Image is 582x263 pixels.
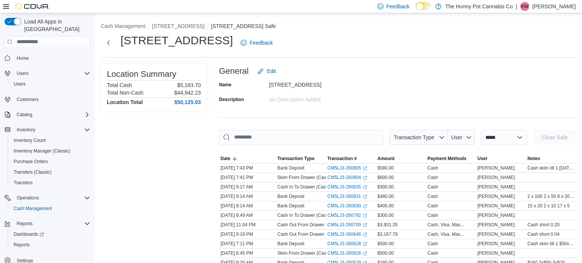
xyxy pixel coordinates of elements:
span: $3,931.35 [377,222,397,228]
button: Inventory Count [8,135,93,146]
p: $5,183.70 [177,82,201,88]
h1: [STREET_ADDRESS] [120,33,233,48]
span: $300.00 [377,212,394,218]
span: Cash short 0.04 [527,231,560,237]
span: KW [521,2,528,11]
span: [PERSON_NAME] [477,241,515,247]
span: Feedback [250,39,273,47]
a: Transfers [11,178,36,187]
button: Users [8,79,93,89]
span: Reports [17,221,33,227]
span: $405.00 [377,203,394,209]
svg: External link [363,213,367,218]
a: Reports [11,240,33,249]
span: Date [221,156,230,162]
span: Home [14,53,90,63]
div: Cash, Visa, Mas... [427,231,464,237]
span: Amount [377,156,394,162]
a: CM5LJ3-260700External link [327,222,367,228]
span: Inventory Count [11,136,90,145]
span: Users [14,81,25,87]
span: 15 x 20 2 x 10 17 x 5 [527,203,569,209]
a: Dashboards [11,230,47,239]
div: [DATE] 8:49 AM [219,211,276,220]
span: Cash Management [14,205,52,212]
a: CM5LJ3-260831External link [327,193,367,199]
a: CM5LJ3-260905External link [327,165,367,171]
div: [DATE] 7:11 PM [219,239,276,248]
span: Transfers [14,180,33,186]
a: Transfers (Classic) [11,168,55,177]
span: Inventory [14,125,90,134]
span: Reports [14,242,30,248]
span: Transfers (Classic) [11,168,90,177]
svg: External link [363,166,367,171]
span: Catalog [17,112,32,118]
svg: External link [363,251,367,256]
span: Notes [527,156,540,162]
button: [STREET_ADDRESS] Safe [211,23,276,29]
h6: Total Non-Cash [107,90,144,96]
div: [DATE] 7:43 PM [219,163,276,173]
button: Operations [2,193,93,203]
span: Cash short 0.20 [527,222,560,228]
div: [DATE] 9:19 PM [219,230,276,239]
p: | [516,2,517,11]
a: CM5LJ3-260626External link [327,250,367,256]
div: [DATE] 6:45 PM [219,249,276,258]
span: Payment Methods [427,156,466,162]
button: Amount [376,154,426,163]
p: Cash In To Drawer (Cash 2) [277,184,334,190]
h4: $50,125.93 [174,99,201,105]
svg: External link [363,223,367,227]
span: [PERSON_NAME] [477,184,515,190]
span: [PERSON_NAME] [477,165,515,171]
button: Transfers [8,177,93,188]
button: Inventory [2,124,93,135]
label: Description [219,96,244,103]
h3: Location Summary [107,70,176,79]
span: Reports [11,240,90,249]
a: Home [14,54,32,63]
span: Load All Apps in [GEOGRAPHIC_DATA] [21,18,90,33]
div: [DATE] 9:17 AM [219,182,276,191]
svg: External link [363,204,367,209]
div: Cash [427,193,438,199]
button: Reports [2,218,93,229]
p: Bank Deposit [277,193,304,199]
div: Cash [427,184,438,190]
svg: External link [363,176,367,180]
a: CM5LJ3-260830External link [327,203,367,209]
h6: Total Cash [107,82,132,88]
button: Inventory Manager (Classic) [8,146,93,156]
span: Cash Management [11,204,90,213]
button: Transaction Type [276,154,326,163]
button: Payment Methods [426,154,476,163]
div: Kayla Weaver [520,2,529,11]
div: [DATE] 11:04 PM [219,220,276,229]
button: Purchase Orders [8,156,93,167]
p: Bank Deposit [277,165,304,171]
span: $480.00 [377,193,394,199]
button: Transaction # [326,154,376,163]
button: Users [2,68,93,79]
div: Cash [427,165,438,171]
svg: External link [363,242,367,246]
h4: Location Total [107,99,143,105]
span: [PERSON_NAME] [477,222,515,228]
span: $3,167.78 [377,231,397,237]
a: CM5LJ3-260646External link [327,231,367,237]
input: Dark Mode [416,2,432,10]
button: Cash Management [8,203,93,214]
button: Edit [255,64,279,79]
button: Close Safe [533,130,576,145]
button: Customers [2,94,93,105]
a: Feedback [238,35,276,50]
span: [PERSON_NAME] [477,174,515,181]
p: Cash Out From Drawer (Cash 1) [277,222,343,228]
div: Cash [427,241,438,247]
button: Transaction Type [390,130,448,145]
span: Catalog [14,110,90,119]
span: Feedback [386,3,410,10]
div: Cash [427,212,438,218]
